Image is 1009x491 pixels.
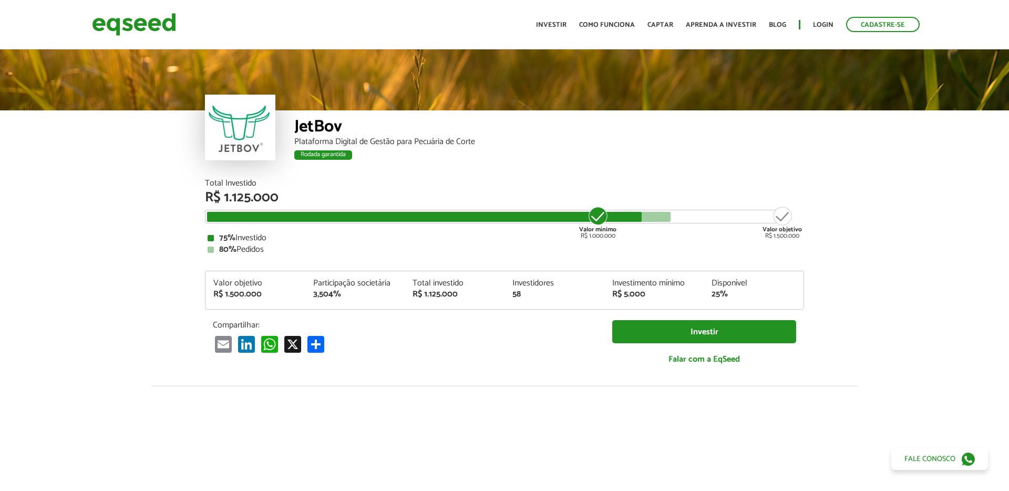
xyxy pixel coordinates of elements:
div: Rodada garantida [294,150,352,160]
div: Investidores [512,279,596,288]
a: LinkedIn [236,335,257,353]
a: WhatsApp [259,335,280,353]
div: Participação societária [313,279,397,288]
div: R$ 1.500.000 [763,206,802,239]
div: Disponível [712,279,796,288]
a: Investir [612,320,796,344]
div: Investido [208,234,801,242]
strong: Valor objetivo [763,224,802,234]
a: Como funciona [579,22,635,28]
div: Investimento mínimo [612,279,696,288]
div: R$ 1.000.000 [578,206,617,239]
div: 25% [712,290,796,299]
a: Email [213,335,234,353]
a: Compartilhar [305,335,326,353]
p: Compartilhar: [213,320,596,330]
a: Captar [647,22,673,28]
a: Investir [536,22,567,28]
div: Total investido [413,279,497,288]
img: EqSeed [92,11,176,38]
a: Login [813,22,833,28]
a: Falar com a EqSeed [612,349,796,370]
a: Fale conosco [891,448,988,470]
a: X [282,335,303,353]
div: 3,504% [313,290,397,299]
div: Pedidos [208,245,801,254]
div: R$ 5.000 [612,290,696,299]
div: R$ 1.500.000 [213,290,297,299]
div: 58 [512,290,596,299]
strong: Valor mínimo [579,224,616,234]
div: R$ 1.125.000 [205,191,804,204]
div: JetBov [294,118,804,138]
a: Cadastre-se [846,17,920,32]
strong: 75% [219,231,235,245]
div: Total Investido [205,179,804,188]
div: Plataforma Digital de Gestão para Pecuária de Corte [294,138,804,146]
div: Valor objetivo [213,279,297,288]
a: Blog [769,22,786,28]
a: Aprenda a investir [686,22,756,28]
div: R$ 1.125.000 [413,290,497,299]
strong: 80% [219,242,236,257]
